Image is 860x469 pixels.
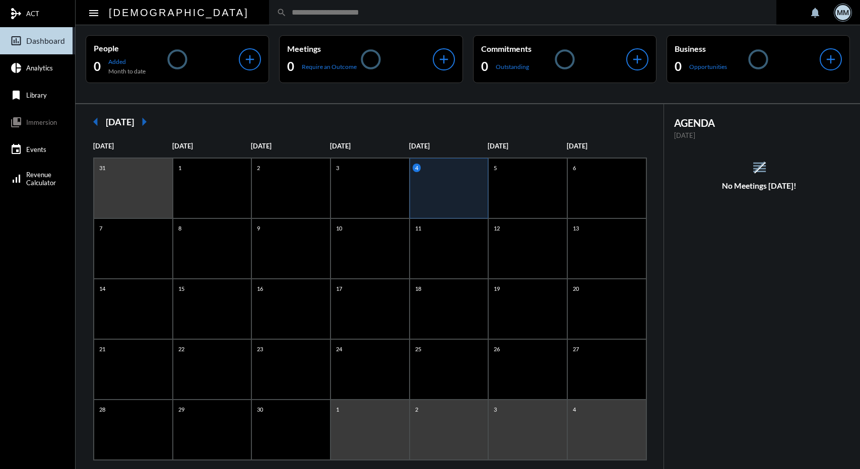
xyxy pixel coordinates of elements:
[491,164,499,172] p: 5
[251,142,330,150] p: [DATE]
[277,8,287,18] mat-icon: search
[413,164,421,172] p: 4
[134,112,154,132] mat-icon: arrow_right
[334,224,345,232] p: 10
[109,5,249,21] h2: [DEMOGRAPHIC_DATA]
[254,224,262,232] p: 9
[491,284,502,293] p: 19
[97,164,108,172] p: 31
[26,145,46,153] span: Events
[26,64,53,72] span: Analytics
[176,164,184,172] p: 1
[26,36,65,45] span: Dashboard
[84,3,104,23] button: Toggle sidenav
[334,405,342,414] p: 1
[26,10,39,18] span: ACT
[254,345,266,353] p: 23
[491,405,499,414] p: 3
[176,345,187,353] p: 22
[751,159,768,176] mat-icon: reorder
[176,405,187,414] p: 29
[809,7,821,19] mat-icon: notifications
[413,405,421,414] p: 2
[26,118,57,126] span: Immersion
[26,91,47,99] span: Library
[10,8,22,20] mat-icon: mediation
[10,62,22,74] mat-icon: pie_chart
[172,142,251,150] p: [DATE]
[570,405,578,414] p: 4
[254,405,266,414] p: 30
[334,164,342,172] p: 3
[10,116,22,128] mat-icon: collections_bookmark
[330,142,409,150] p: [DATE]
[10,35,22,47] mat-icon: insert_chart_outlined
[26,171,56,187] span: Revenue Calculator
[176,224,184,232] p: 8
[567,142,646,150] p: [DATE]
[491,224,502,232] p: 12
[413,345,424,353] p: 25
[86,112,106,132] mat-icon: arrow_left
[674,131,845,139] p: [DATE]
[491,345,502,353] p: 26
[93,142,172,150] p: [DATE]
[97,284,108,293] p: 14
[97,224,105,232] p: 7
[88,7,100,19] mat-icon: Side nav toggle icon
[97,405,108,414] p: 28
[674,117,845,129] h2: AGENDA
[570,164,578,172] p: 6
[106,116,134,127] h2: [DATE]
[254,164,262,172] p: 2
[570,284,581,293] p: 20
[97,345,108,353] p: 21
[413,224,424,232] p: 11
[835,5,850,20] div: MM
[570,345,581,353] p: 27
[10,173,22,185] mat-icon: signal_cellular_alt
[176,284,187,293] p: 15
[413,284,424,293] p: 18
[570,224,581,232] p: 13
[409,142,488,150] p: [DATE]
[10,89,22,101] mat-icon: bookmark
[664,181,855,190] h5: No Meetings [DATE]!
[334,284,345,293] p: 17
[254,284,266,293] p: 16
[488,142,567,150] p: [DATE]
[10,143,22,155] mat-icon: event
[334,345,345,353] p: 24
